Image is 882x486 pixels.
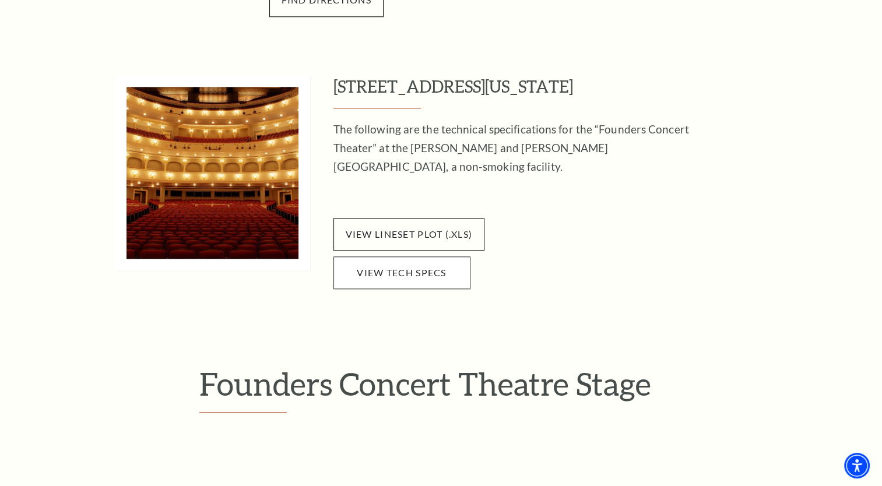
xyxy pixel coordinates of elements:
[333,120,712,176] p: The following are the technical specifications for the “Founders Concert Theater” at the [PERSON_...
[844,453,870,478] div: Accessibility Menu
[199,365,683,413] h2: Founders Concert Theatre Stage
[333,256,470,289] a: View Tech Specs - open in a new tab
[333,218,485,251] span: View lineset plot (.xls)
[357,267,446,278] span: View Tech Specs
[333,75,803,108] h3: [STREET_ADDRESS][US_STATE]
[333,227,485,240] a: View lineset plot (.xls)
[115,75,310,270] img: 525 Commerce St., Fort Worth, Texas 76102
